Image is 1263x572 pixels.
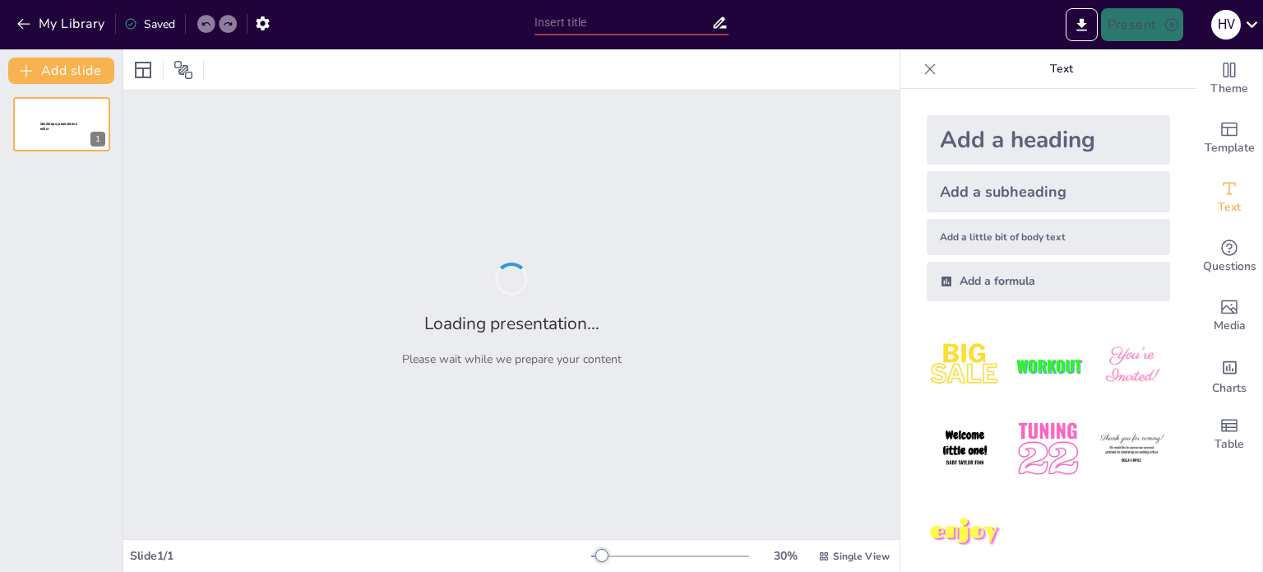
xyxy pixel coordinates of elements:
img: 5.jpeg [1010,411,1086,487]
img: 2.jpeg [1010,328,1086,404]
button: H V [1211,8,1241,41]
span: Text [1218,198,1241,216]
img: 1.jpeg [927,328,1003,404]
button: Add slide [8,58,114,84]
div: Slide 1 / 1 [130,548,591,564]
span: Charts [1212,379,1247,398]
img: 7.jpeg [927,495,1003,571]
div: Add a little bit of body text [927,219,1170,255]
div: Saved [124,16,175,32]
span: Questions [1203,258,1256,276]
div: Add charts and graphs [1196,346,1262,405]
span: Table [1214,435,1244,453]
div: Add a formula [927,262,1170,301]
div: Add a heading [927,115,1170,165]
button: Present [1101,8,1183,41]
input: Insert title [534,11,711,35]
span: Sendsteps presentation editor [40,122,77,131]
span: Template [1205,139,1255,157]
img: 6.jpeg [1094,411,1170,487]
span: Theme [1210,80,1248,98]
div: Add a subheading [927,171,1170,212]
p: Please wait while we prepare your content [402,351,622,367]
h2: Loading presentation... [424,312,599,335]
div: Layout [130,57,156,83]
div: Get real-time input from your audience [1196,227,1262,286]
div: 30 % [766,548,805,564]
div: Add ready made slides [1196,109,1262,168]
img: 3.jpeg [1094,328,1170,404]
div: 1 [13,97,110,151]
div: H V [1211,10,1241,40]
div: Add text boxes [1196,168,1262,227]
span: Position [173,60,193,80]
button: My Library [12,11,112,37]
button: Export to PowerPoint [1066,8,1098,41]
div: Change the overall theme [1196,49,1262,109]
div: Add a table [1196,405,1262,464]
div: 1 [90,132,105,146]
div: Add images, graphics, shapes or video [1196,286,1262,346]
p: Text [943,49,1180,89]
span: Single View [833,550,890,563]
span: Media [1214,317,1246,335]
img: 4.jpeg [927,411,1003,487]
